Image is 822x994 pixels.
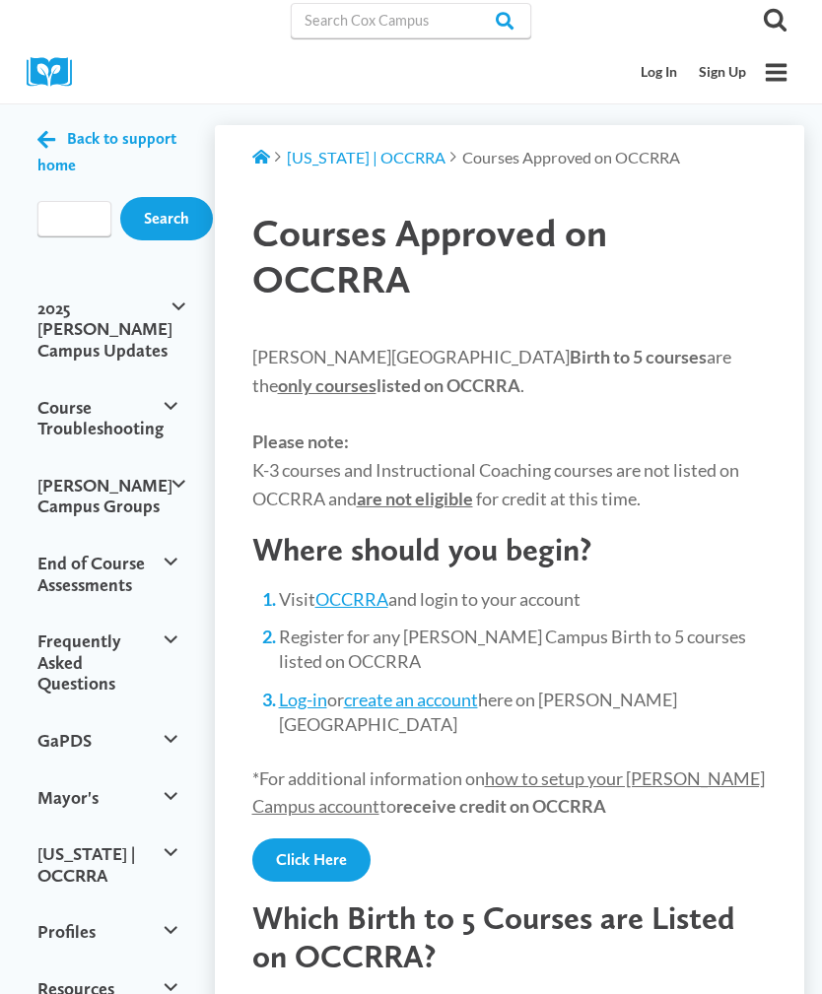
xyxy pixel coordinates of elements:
[279,625,768,674] li: Register for any [PERSON_NAME] Campus Birth to 5 courses listed on OCCRRA
[29,457,186,535] button: [PERSON_NAME] Campus Groups
[29,613,186,712] button: Frequently Asked Questions
[29,379,186,457] button: Course Troubleshooting
[29,535,186,613] button: End of Course Assessments
[252,838,371,882] a: Click Here
[252,209,607,303] span: Courses Approved on OCCRRA
[37,201,111,236] input: Search input
[252,899,768,976] h2: Which Birth to 5 Courses are Listed on OCCRRA?
[570,346,707,367] strong: Birth to 5 courses
[462,148,680,166] span: Courses Approved on OCCRRA
[396,795,606,817] strong: receive credit on OCCRRA
[37,129,176,174] span: Back to support home
[291,3,531,38] input: Search Cox Campus
[252,148,270,166] a: Support Home
[279,587,768,612] li: Visit and login to your account
[278,374,377,396] span: only courses
[631,54,689,91] a: Log In
[279,688,768,737] li: or here on [PERSON_NAME][GEOGRAPHIC_DATA]
[757,53,795,92] button: Open menu
[252,764,768,822] p: *For additional information on to
[357,488,473,509] strong: are not eligible
[252,767,765,818] span: how to setup your [PERSON_NAME] Campus account
[37,201,111,236] form: Search form
[278,374,520,396] strong: listed on OCCRRA
[37,125,177,177] a: Back to support home
[29,769,186,827] button: Mayor's
[120,197,213,240] input: Search
[252,431,349,452] strong: Please note:
[29,903,186,961] button: Profiles
[279,689,327,710] a: Log-in
[315,588,388,610] a: OCCRRA
[688,54,757,91] a: Sign Up
[27,57,86,88] img: Cox Campus
[287,148,445,166] a: [US_STATE] | OCCRRA
[29,280,186,379] button: 2025 [PERSON_NAME] Campus Updates
[252,531,768,569] h2: Where should you begin?
[344,689,478,710] a: create an account
[29,826,186,903] button: [US_STATE] | OCCRRA
[29,712,186,769] button: GaPDS
[252,343,768,513] p: [PERSON_NAME][GEOGRAPHIC_DATA] are the . K-3 courses and Instructional Coaching courses are not l...
[631,54,757,91] nav: Secondary Mobile Navigation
